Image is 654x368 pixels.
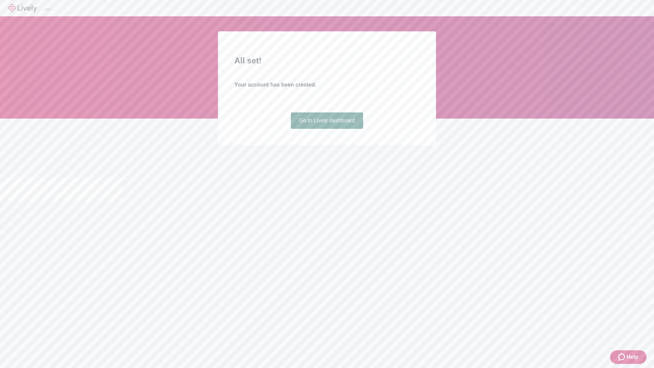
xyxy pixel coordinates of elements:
[234,81,420,89] h4: Your account has been created.
[8,4,37,12] img: Lively
[626,353,638,361] span: Help
[45,9,50,11] button: Log out
[234,55,420,67] h2: All set!
[610,350,647,364] button: Zendesk support iconHelp
[291,112,363,129] a: Go to Lively dashboard
[618,353,626,361] svg: Zendesk support icon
